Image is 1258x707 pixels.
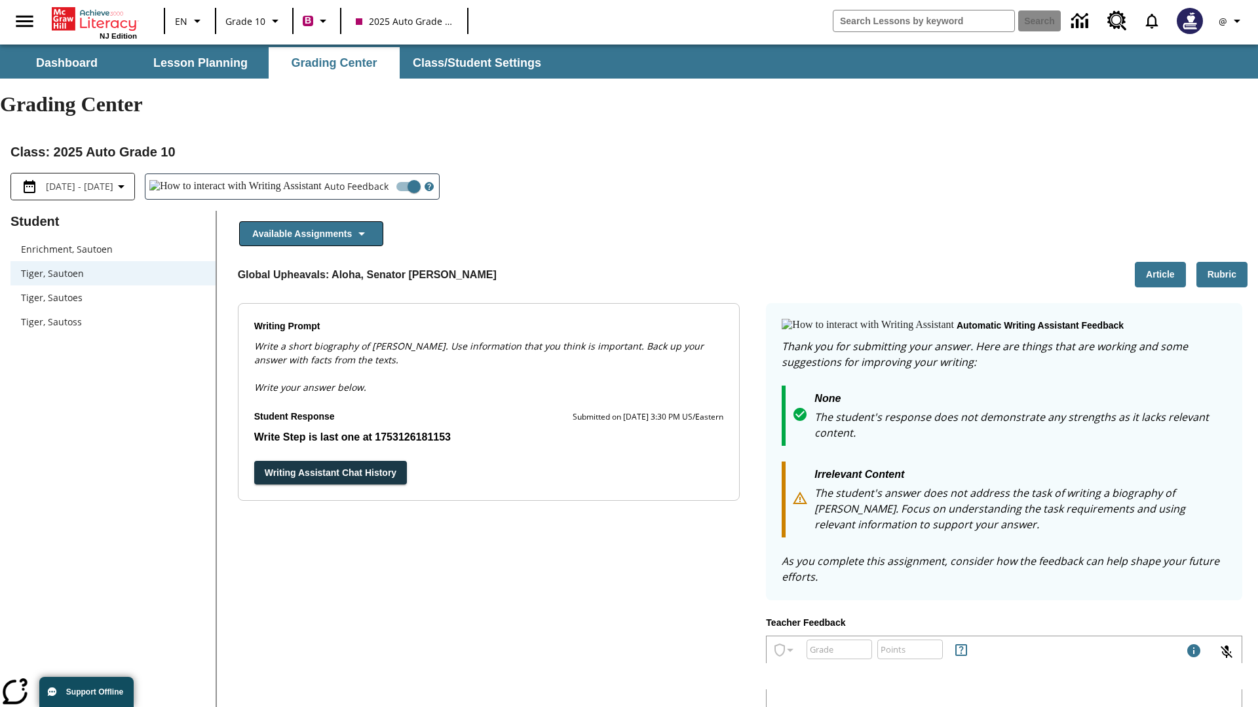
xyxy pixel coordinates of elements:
[877,632,943,666] input: Points: Must be equal to or less than 25.
[814,391,1227,409] p: None
[10,237,216,261] div: Enrichment, Sautoen
[948,637,974,663] button: Rules for Earning Points and Achievements, Will open in new tab
[21,291,205,304] span: Tiger, Sautoes
[16,179,129,194] button: Select the date range menu item
[807,640,872,659] div: Grade: Letters, numbers, %, + and - are allowed.
[1177,8,1203,34] img: Avatar
[1,47,132,79] button: Dashboard
[66,687,123,697] span: Support Offline
[113,179,129,194] svg: Collapse Date Range Filter
[1135,262,1186,287] button: Article, Will open in new tab
[239,221,383,247] button: Available Assignments
[573,410,723,424] p: Submitted on [DATE] 3:30 PM US/Eastern
[419,174,439,199] button: Open Help for Writing Assistant
[1169,4,1211,38] button: Select a new avatar
[10,310,216,334] div: Tiger, Sautoss
[324,179,389,193] span: Auto Feedback
[305,12,311,29] span: B
[1135,4,1169,38] a: Notifications
[238,267,497,283] p: Global Upheavals: Aloha, Senator [PERSON_NAME]
[220,9,288,33] button: Grade: Grade 10, Select a grade
[766,616,1242,630] p: Teacher Feedback
[254,339,724,367] p: Write a short biography of [PERSON_NAME]. Use information that you think is important. Back up yo...
[807,632,872,666] input: Grade: Letters, numbers, %, + and - are allowed.
[782,319,954,332] img: How to interact with Writing Assistant
[52,5,137,40] div: Home
[1186,643,1202,661] div: Maximum 1000 characters Press Escape to exit toolbar and use left and right arrow keys to access ...
[254,410,335,424] p: Student Response
[957,319,1124,333] p: Automatic writing assistant feedback
[21,266,205,280] span: Tiger, Sautoen
[814,485,1227,532] p: The student's answer does not address the task of writing a biography of [PERSON_NAME]. Focus on ...
[1211,636,1242,668] button: Click to activate and allow voice recognition
[10,141,1248,162] h2: Class : 2025 Auto Grade 10
[782,338,1227,370] p: Thank you for submitting your answer. Here are things that are working and some suggestions for i...
[135,47,266,79] button: Lesson Planning
[169,9,211,33] button: Language: EN, Select a language
[1211,9,1253,33] button: Profile/Settings
[297,9,336,33] button: Boost Class color is violet red. Change class color
[21,315,205,329] span: Tiger, Sautoss
[1063,3,1099,39] a: Data Center
[52,6,137,32] a: Home
[21,242,205,256] span: Enrichment, Sautoen
[5,2,44,41] button: Open side menu
[254,319,724,334] p: Writing Prompt
[254,429,724,445] p: Write Step is last one at 1753126181153
[10,211,216,232] p: Student
[39,677,134,707] button: Support Offline
[814,409,1227,441] p: The student's response does not demonstrate any strengths as it lacks relevant content.
[782,553,1227,585] p: As you complete this assignment, consider how the feedback can help shape your future efforts.
[1219,14,1227,28] span: @
[269,47,400,79] button: Grading Center
[10,261,216,285] div: Tiger, Sautoen
[149,180,322,193] img: How to interact with Writing Assistant
[254,461,407,485] button: Writing Assistant Chat History
[225,14,265,28] span: Grade 10
[1099,3,1135,39] a: Resource Center, Will open in new tab
[1196,262,1248,287] button: Rubric, Will open in new tab
[402,47,552,79] button: Class/Student Settings
[10,285,216,310] div: Tiger, Sautoes
[46,179,113,193] span: [DATE] - [DATE]
[356,14,453,28] span: 2025 Auto Grade 10
[254,367,724,394] p: Write your answer below.
[877,640,943,659] div: Points: Must be equal to or less than 25.
[175,14,187,28] span: EN
[100,32,137,40] span: NJ Edition
[814,467,1227,485] p: Irrelevant Content
[254,429,724,445] p: Student Response
[833,10,1014,31] input: search field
